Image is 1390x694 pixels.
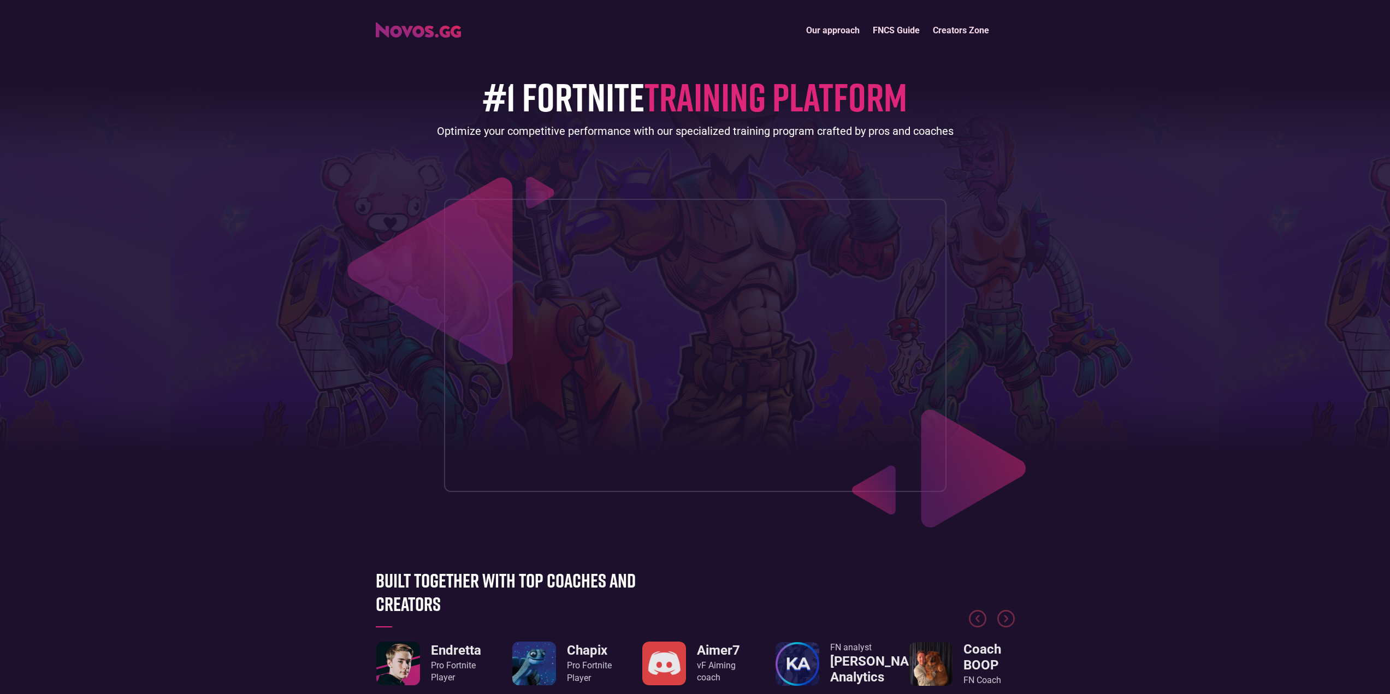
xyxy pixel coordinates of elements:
div: Pro Fortnite Player [567,660,612,684]
a: EndrettaPro FortnitePlayer [376,642,481,685]
iframe: Increase your placement in 14 days (Novos.gg) [453,208,937,482]
div: FN Coach [963,674,1015,686]
div: 2 / 8 [509,642,615,685]
a: Our approach [800,19,866,42]
div: Next slide [997,610,1015,637]
h3: Coach BOOP [963,642,1015,673]
div: 4 / 8 [776,642,882,686]
h3: Endretta [431,643,481,659]
a: ChapixPro FortnitePlayer [512,642,612,685]
div: vF Aiming coach [697,660,748,684]
h1: #1 FORTNITE [483,75,907,118]
h3: Chapix [567,643,612,659]
a: home [376,19,461,38]
a: Aimer7vF Aiming coach [642,642,748,685]
a: FN analyst[PERSON_NAME] Analytics [776,642,882,686]
span: TRAINING PLATFORM [644,73,907,120]
div: Next slide [997,610,1015,627]
div: 3 / 8 [642,642,748,685]
div: Optimize your competitive performance with our specialized training program crafted by pros and c... [437,123,954,139]
div: Previous slide [969,610,986,637]
div: 5 / 8 [909,642,1015,686]
div: 1 / 8 [376,642,482,685]
a: FNCS Guide [866,19,926,42]
a: Coach BOOPFN Coach [909,642,1015,686]
h3: Aimer7 [697,643,748,659]
a: Creators Zone [926,19,996,42]
div: FN analyst [830,642,932,654]
div: Pro Fortnite Player [431,660,481,684]
h3: [PERSON_NAME] Analytics [830,654,932,685]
